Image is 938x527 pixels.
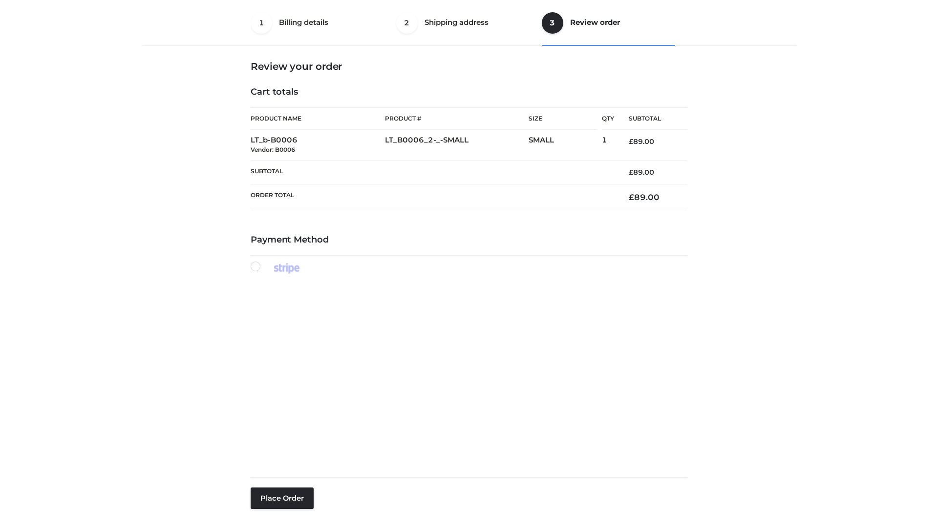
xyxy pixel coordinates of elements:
[251,235,687,245] h4: Payment Method
[251,61,687,72] h3: Review your order
[614,108,687,130] th: Subtotal
[251,107,385,130] th: Product Name
[629,192,634,202] span: £
[385,130,529,161] td: LT_B0006_2-_-SMALL
[249,284,685,461] iframe: Secure payment input frame
[602,107,614,130] th: Qty
[629,192,660,202] bdi: 89.00
[602,130,614,161] td: 1
[385,107,529,130] th: Product #
[629,137,654,146] bdi: 89.00
[251,146,295,153] small: Vendor: B0006
[251,87,687,98] h4: Cart totals
[251,130,385,161] td: LT_b-B0006
[529,108,597,130] th: Size
[251,487,314,509] button: Place order
[251,184,614,210] th: Order Total
[629,168,633,177] span: £
[251,160,614,184] th: Subtotal
[529,130,602,161] td: SMALL
[629,168,654,177] bdi: 89.00
[629,137,633,146] span: £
